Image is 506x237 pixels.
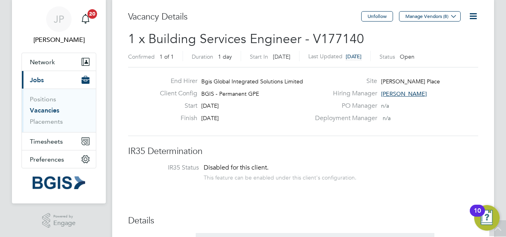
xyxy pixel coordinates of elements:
span: JP [54,14,64,24]
span: Open [400,53,415,60]
span: BGIS - Permanent GPE [201,90,259,97]
label: Deployment Manager [310,114,377,122]
div: This feature can be enabled under this client's configuration. [204,172,356,181]
span: [DATE] [273,53,290,60]
label: Confirmed [128,53,155,60]
a: Vacancies [30,107,59,114]
label: Start [154,102,197,110]
label: Client Config [154,89,197,98]
label: Start In [250,53,268,60]
button: Jobs [22,71,96,89]
a: 20 [78,6,93,32]
span: 1 of 1 [160,53,174,60]
h3: Details [128,215,478,227]
span: [PERSON_NAME] Place [381,78,440,85]
div: 10 [474,211,481,221]
button: Network [22,53,96,71]
button: Preferences [22,150,96,168]
span: Network [30,58,55,66]
span: Powered by [53,213,76,220]
span: Preferences [30,156,64,163]
span: Timesheets [30,138,63,145]
label: PO Manager [310,102,377,110]
a: Powered byEngage [42,213,76,228]
span: 20 [88,9,97,19]
label: Last Updated [308,53,343,60]
span: [PERSON_NAME] [381,90,427,97]
span: [DATE] [346,53,362,60]
span: 1 day [218,53,232,60]
a: Go to home page [21,176,96,189]
span: Jobs [30,76,44,84]
span: Engage [53,220,76,227]
img: bgis-logo-retina.png [33,176,85,189]
label: Hiring Manager [310,89,377,98]
div: Jobs [22,89,96,132]
span: Jasmin Padmore [21,35,96,45]
label: End Hirer [154,77,197,85]
label: Duration [192,53,213,60]
label: IR35 Status [136,164,199,172]
span: n/a [381,102,389,109]
a: Placements [30,118,63,125]
span: [DATE] [201,102,219,109]
label: Site [310,77,377,85]
h3: IR35 Determination [128,146,478,157]
span: n/a [383,115,391,122]
span: Bgis Global Integrated Solutions Limited [201,78,303,85]
button: Open Resource Center, 10 new notifications [474,205,500,231]
span: 1 x Building Services Engineer - V177140 [128,31,364,47]
button: Unfollow [361,11,393,22]
label: Status [379,53,395,60]
label: Finish [154,114,197,122]
span: [DATE] [201,115,219,122]
a: Positions [30,95,56,103]
button: Manage Vendors (8) [399,11,461,22]
h3: Vacancy Details [128,11,361,23]
span: Disabled for this client. [204,164,269,172]
button: Timesheets [22,132,96,150]
a: JP[PERSON_NAME] [21,6,96,45]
